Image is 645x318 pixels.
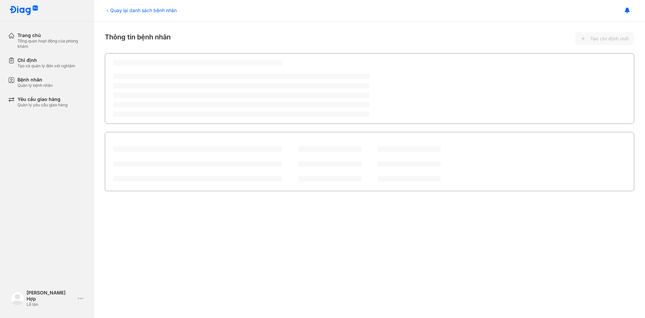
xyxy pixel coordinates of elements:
[378,161,441,167] span: ‌
[113,93,370,98] span: ‌
[378,176,441,181] span: ‌
[113,74,370,79] span: ‌
[113,83,370,89] span: ‌
[378,146,441,152] span: ‌
[105,7,177,14] div: Quay lại danh sách bệnh nhân
[113,138,154,146] div: Lịch sử chỉ định
[27,290,75,302] div: [PERSON_NAME] Hợp
[113,60,283,66] span: ‌
[17,57,75,63] div: Chỉ định
[113,111,370,117] span: ‌
[17,96,68,102] div: Yêu cầu giao hàng
[298,146,361,152] span: ‌
[9,5,38,16] img: logo
[575,32,634,45] button: Tạo chỉ định mới
[113,146,282,152] span: ‌
[298,161,361,167] span: ‌
[11,292,24,305] img: logo
[298,176,361,181] span: ‌
[113,102,370,107] span: ‌
[17,38,86,49] div: Tổng quan hoạt động của phòng khám
[17,102,68,108] div: Quản lý yêu cầu giao hàng
[113,161,282,167] span: ‌
[17,83,53,88] div: Quản lý bệnh nhân
[17,32,86,38] div: Trang chủ
[105,32,634,45] div: Thông tin bệnh nhân
[590,36,629,42] span: Tạo chỉ định mới
[113,176,282,181] span: ‌
[17,63,75,69] div: Tạo và quản lý đơn xét nghiệm
[17,77,53,83] div: Bệnh nhân
[27,302,75,307] div: Lễ tân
